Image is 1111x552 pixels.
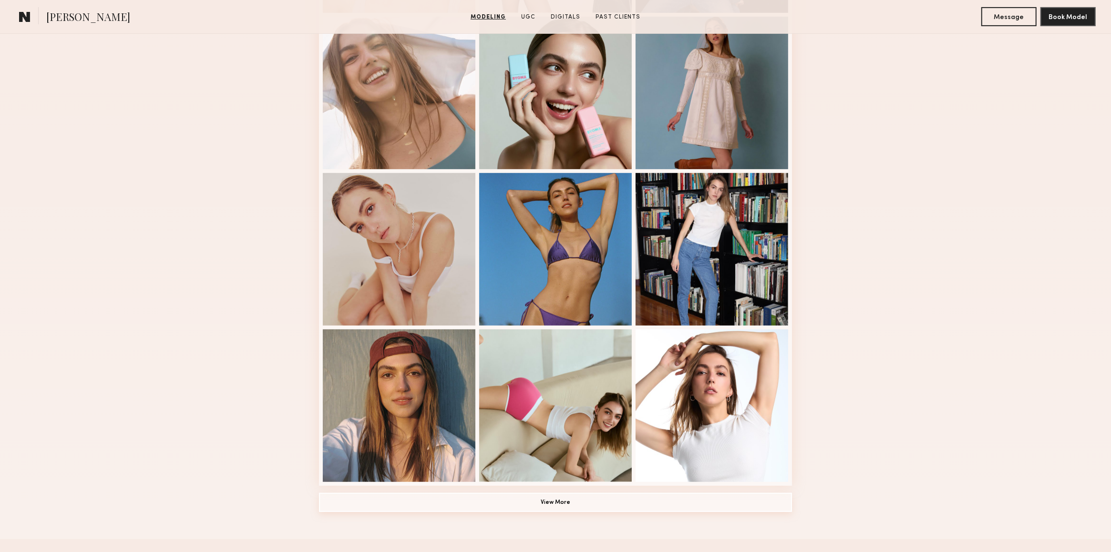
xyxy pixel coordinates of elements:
a: Modeling [467,13,510,21]
a: Book Model [1040,12,1096,20]
a: UGC [517,13,539,21]
span: [PERSON_NAME] [46,10,130,26]
button: View More [319,493,792,512]
a: Digitals [547,13,584,21]
a: Past Clients [592,13,644,21]
button: Message [981,7,1037,26]
button: Book Model [1040,7,1096,26]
